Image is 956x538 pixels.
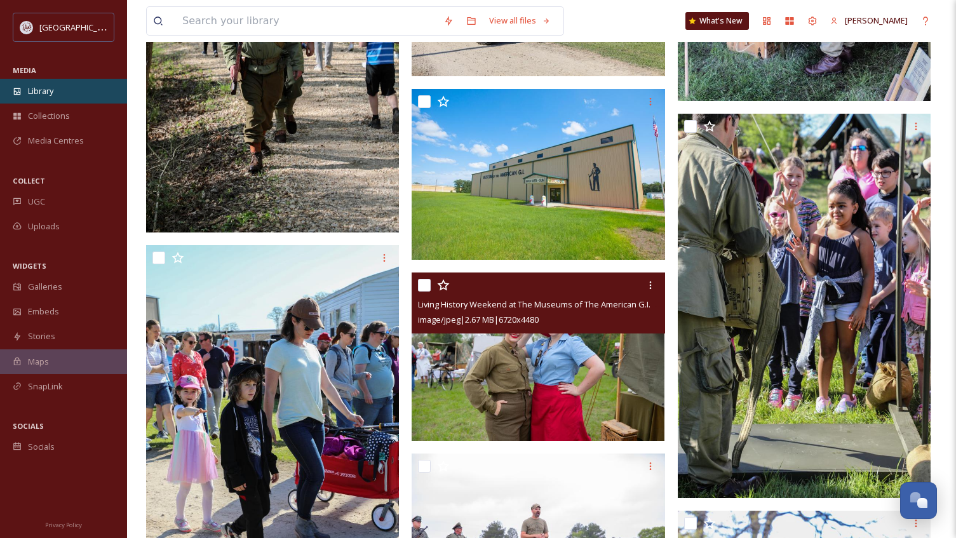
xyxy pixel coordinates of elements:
[45,516,82,532] a: Privacy Policy
[483,8,557,33] a: View all files
[28,135,84,147] span: Media Centres
[28,85,53,97] span: Library
[28,110,70,122] span: Collections
[28,306,59,318] span: Embeds
[845,15,908,26] span: [PERSON_NAME]
[685,12,749,30] a: What's New
[28,281,62,293] span: Galleries
[45,521,82,529] span: Privacy Policy
[176,7,437,35] input: Search your library
[13,261,46,271] span: WIDGETS
[28,380,63,393] span: SnapLink
[13,421,44,431] span: SOCIALS
[28,196,45,208] span: UGC
[39,21,120,33] span: [GEOGRAPHIC_DATA]
[824,8,914,33] a: [PERSON_NAME]
[412,272,664,441] img: Living History Weekend at The Museums of The American G.I.jpg
[418,298,662,310] span: Living History Weekend at The Museums of The American G.I.jpg
[412,89,668,260] img: Living History Weekend at The Museums of The American G.I.jpg
[28,330,55,342] span: Stories
[28,220,60,232] span: Uploads
[418,314,539,325] span: image/jpeg | 2.67 MB | 6720 x 4480
[678,114,934,498] img: Living History Weekend at The Museums of The American G.I.jpg
[28,356,49,368] span: Maps
[20,21,33,34] img: CollegeStation_Visit_Bug_Color.png
[13,176,45,185] span: COLLECT
[13,65,36,75] span: MEDIA
[900,482,937,519] button: Open Chat
[28,441,55,453] span: Socials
